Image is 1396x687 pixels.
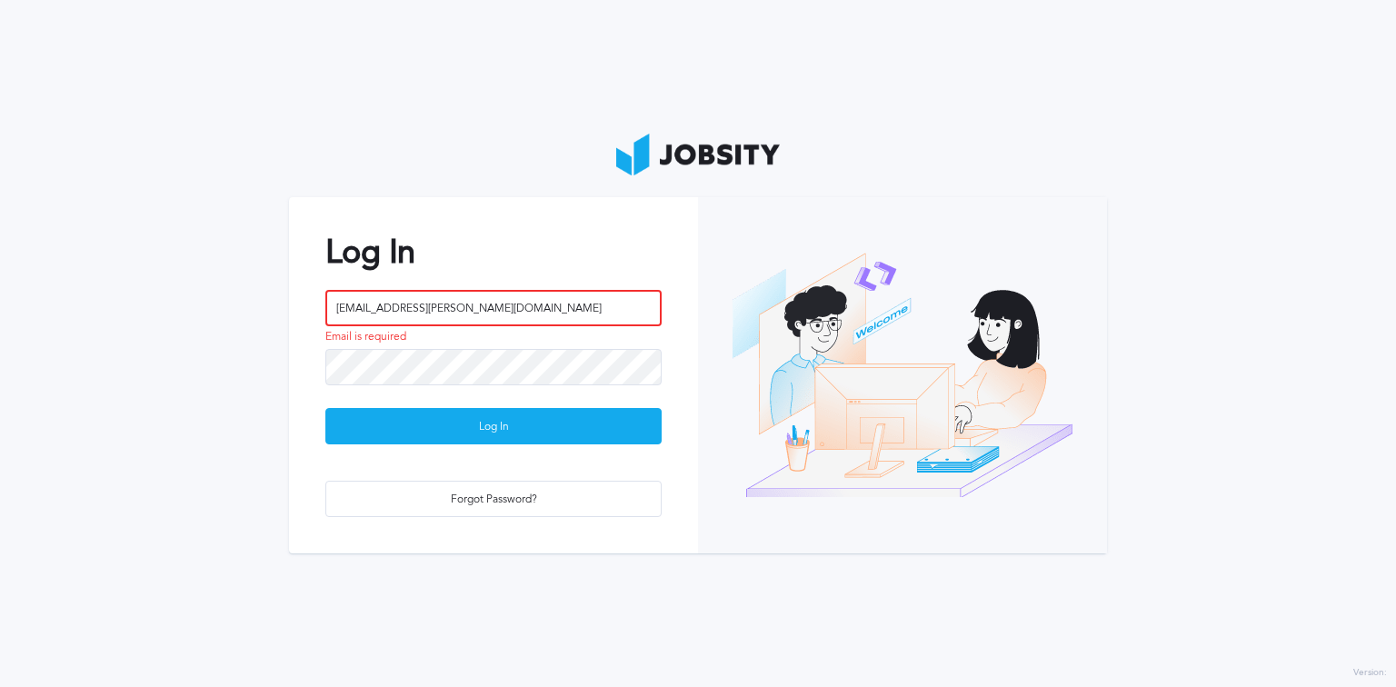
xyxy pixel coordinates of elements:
h2: Log In [325,234,662,271]
input: Email [325,290,662,326]
button: Forgot Password? [325,481,662,517]
button: Log In [325,408,662,444]
div: Forgot Password? [326,482,661,518]
label: Version: [1353,668,1387,679]
div: Log In [326,409,661,445]
span: Email is required [325,331,406,343]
